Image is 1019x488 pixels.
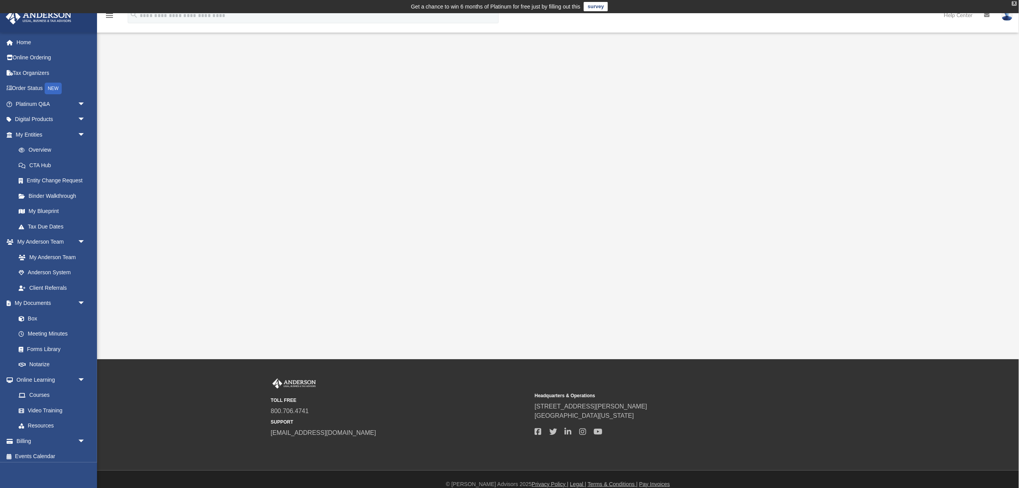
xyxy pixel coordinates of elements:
[45,83,62,94] div: NEW
[78,112,93,128] span: arrow_drop_down
[130,10,138,19] i: search
[11,219,97,234] a: Tax Due Dates
[535,392,793,399] small: Headquarters & Operations
[5,96,97,112] a: Platinum Q&Aarrow_drop_down
[78,96,93,112] span: arrow_drop_down
[271,429,376,436] a: [EMAIL_ADDRESS][DOMAIN_NAME]
[584,2,608,11] a: survey
[11,403,89,418] a: Video Training
[5,50,97,66] a: Online Ordering
[5,35,97,50] a: Home
[11,341,89,357] a: Forms Library
[5,81,97,97] a: Order StatusNEW
[5,112,97,127] a: Digital Productsarrow_drop_down
[11,173,97,189] a: Entity Change Request
[11,249,89,265] a: My Anderson Team
[5,372,93,388] a: Online Learningarrow_drop_down
[588,481,638,487] a: Terms & Conditions |
[11,204,93,219] a: My Blueprint
[11,280,93,296] a: Client Referrals
[11,388,93,403] a: Courses
[411,2,581,11] div: Get a chance to win 6 months of Platinum for free just by filling out this
[271,408,309,414] a: 800.706.4741
[532,481,569,487] a: Privacy Policy |
[11,142,97,158] a: Overview
[5,433,97,449] a: Billingarrow_drop_down
[11,188,97,204] a: Binder Walkthrough
[535,412,634,419] a: [GEOGRAPHIC_DATA][US_STATE]
[3,9,74,24] img: Anderson Advisors Platinum Portal
[78,433,93,449] span: arrow_drop_down
[78,127,93,143] span: arrow_drop_down
[78,234,93,250] span: arrow_drop_down
[105,11,114,20] i: menu
[271,397,529,404] small: TOLL FREE
[271,379,318,389] img: Anderson Advisors Platinum Portal
[78,372,93,388] span: arrow_drop_down
[5,449,97,464] a: Events Calendar
[11,357,93,372] a: Notarize
[11,311,89,326] a: Box
[78,296,93,311] span: arrow_drop_down
[535,403,648,410] a: [STREET_ADDRESS][PERSON_NAME]
[11,418,93,434] a: Resources
[5,127,97,142] a: My Entitiesarrow_drop_down
[5,65,97,81] a: Tax Organizers
[1002,10,1013,21] img: User Pic
[570,481,587,487] a: Legal |
[5,234,93,250] a: My Anderson Teamarrow_drop_down
[5,296,93,311] a: My Documentsarrow_drop_down
[11,265,93,280] a: Anderson System
[11,326,93,342] a: Meeting Minutes
[105,15,114,20] a: menu
[1012,1,1017,6] div: close
[639,481,670,487] a: Pay Invoices
[11,157,97,173] a: CTA Hub
[271,419,529,426] small: SUPPORT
